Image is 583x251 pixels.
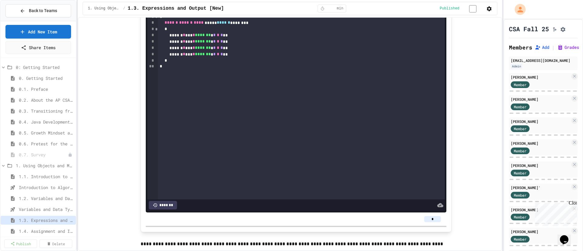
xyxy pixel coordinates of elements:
span: 0.2. About the AP CSA Exam [19,97,73,103]
div: [PERSON_NAME] [511,74,570,80]
span: 0.6. Pretest for the AP CSA Exam [19,141,73,147]
span: 0.4. Java Development Environments [19,119,73,125]
div: [EMAIL_ADDRESS][DOMAIN_NAME] [511,58,576,63]
div: [PERSON_NAME] [511,163,570,168]
div: Admin [511,64,522,69]
span: Variables and Data Types - Quiz [19,206,73,212]
span: 1.2. Variables and Data Types [19,195,73,202]
span: 1. Using Objects and Methods [88,6,121,11]
span: 0.3. Transitioning from AP CSP to AP CSA [19,108,73,114]
button: Click to see fork details [551,25,557,32]
span: Member [514,126,527,131]
a: Share Items [5,41,71,54]
div: Chat with us now!Close [2,2,42,39]
span: Member [514,214,527,220]
a: Publish [4,239,37,248]
span: 1.3. Expressions and Output [New] [19,217,73,223]
span: 0.5. Growth Mindset and Pair Programming [19,130,73,136]
button: Assignment Settings [560,25,566,32]
div: [PERSON_NAME] [511,229,570,234]
h2: Members [509,43,532,52]
span: 0.1. Preface [19,86,73,92]
div: [PERSON_NAME] [511,97,570,102]
div: [PERSON_NAME]' [511,185,570,190]
span: 1.4. Assignment and Input [19,228,73,234]
span: min [337,6,343,11]
button: Back to Teams [5,4,71,17]
span: 0: Getting Started [16,64,73,70]
iframe: chat widget [533,200,577,226]
span: 1.3. Expressions and Output [New] [128,5,224,12]
span: 1. Using Objects and Methods [16,162,73,169]
span: Member [514,236,527,242]
span: Member [514,104,527,110]
span: Member [514,170,527,176]
span: / [123,6,125,11]
span: Member [514,192,527,198]
div: Unpublished [68,153,72,157]
span: | [552,44,555,51]
div: [PERSON_NAME] [511,141,570,146]
span: Member [514,82,527,87]
div: [PERSON_NAME] [511,207,570,212]
span: Back to Teams [29,8,57,14]
a: Add New Item [5,25,71,39]
div: Content is published and visible to students [440,5,484,12]
a: Delete [39,239,72,248]
span: 0.7. Survey [19,151,68,158]
div: My Account [508,2,527,16]
input: publish toggle [462,5,484,12]
div: [PERSON_NAME] [511,119,570,124]
iframe: chat widget [557,227,577,245]
span: 0. Getting Started [19,75,73,81]
span: 1.1. Introduction to Algorithms, Programming, and Compilers [19,173,73,180]
h1: CSA Fall 25 [509,25,549,33]
span: Member [514,148,527,154]
span: Published [440,6,459,11]
span: Introduction to Algorithms, Programming, and Compilers [19,184,73,191]
button: Add [535,44,549,50]
button: Grades [557,44,579,50]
